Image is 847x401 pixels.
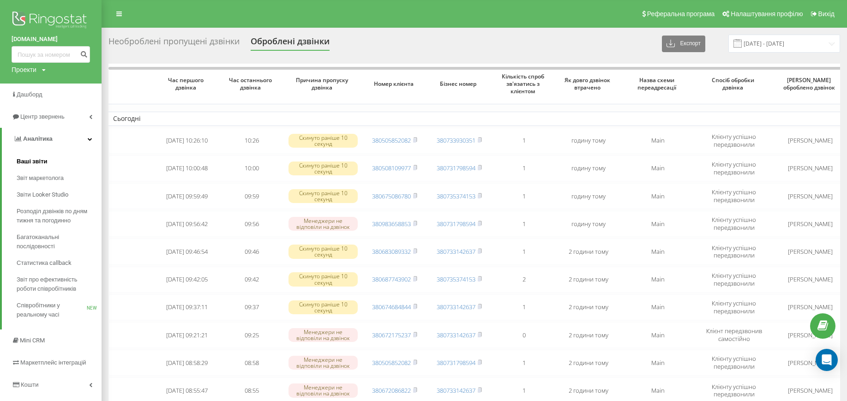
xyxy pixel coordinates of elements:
td: 09:59 [219,183,284,209]
span: Дашборд [17,91,42,98]
div: Необроблені пропущені дзвінки [108,36,240,51]
td: 1 [492,239,556,264]
td: [DATE] 10:26:10 [155,128,219,154]
span: Звіт про ефективність роботи співробітників [17,275,97,293]
td: [DATE] 09:56:42 [155,211,219,237]
td: 1 [492,294,556,320]
td: 10:26 [219,128,284,154]
a: Звіт про ефективність роботи співробітників [17,271,102,297]
td: годину тому [556,183,621,209]
span: Як довго дзвінок втрачено [564,77,613,91]
a: 380983658853 [372,220,411,228]
td: 2 години тому [556,267,621,293]
td: 2 години тому [556,322,621,348]
div: Оброблені дзвінки [251,36,330,51]
a: 380731798594 [437,164,475,172]
td: 09:56 [219,211,284,237]
td: [PERSON_NAME] [773,156,847,181]
a: Статистика callback [17,255,102,271]
span: Кількість спроб зв'язатись з клієнтом [499,73,549,95]
span: Кошти [21,381,38,388]
div: Скинуто раніше 10 секунд [288,272,358,286]
td: 0 [492,322,556,348]
td: [PERSON_NAME] [773,294,847,320]
td: [DATE] 08:58:29 [155,350,219,376]
a: 380672086822 [372,386,411,395]
td: [PERSON_NAME] [773,211,847,237]
span: Співробітники у реальному часі [17,301,87,319]
a: 380731798594 [437,220,475,228]
td: Main [621,294,695,320]
span: Назва схеми переадресації [629,77,687,91]
td: годину тому [556,156,621,181]
div: Скинуто раніше 10 секунд [288,245,358,258]
td: 2 години тому [556,239,621,264]
span: Реферальна програма [647,10,715,18]
span: Звіти Looker Studio [17,190,68,199]
a: 380505852082 [372,136,411,144]
a: 380733142637 [437,247,475,256]
td: 09:42 [219,267,284,293]
a: Звіт маркетолога [17,170,102,186]
span: Звіт маркетолога [17,174,64,183]
td: 09:37 [219,294,284,320]
td: 1 [492,183,556,209]
td: Клієнту успішно передзвонили [695,128,773,154]
td: Main [621,267,695,293]
td: [DATE] 10:00:48 [155,156,219,181]
td: [PERSON_NAME] [773,267,847,293]
a: Ваші звіти [17,153,102,170]
span: Час першого дзвінка [162,77,212,91]
span: Номер клієнта [370,80,420,88]
a: 380731798594 [437,359,475,367]
td: Main [621,156,695,181]
td: [PERSON_NAME] [773,128,847,154]
div: Менеджери не відповіли на дзвінок [288,383,358,397]
td: [DATE] 09:37:11 [155,294,219,320]
a: 380675086780 [372,192,411,200]
div: Скинуто раніше 10 секунд [288,134,358,148]
td: 2 [492,267,556,293]
td: годину тому [556,211,621,237]
div: Скинуто раніше 10 секунд [288,162,358,175]
span: Час останнього дзвінка [227,77,276,91]
td: Клієнту успішно передзвонили [695,350,773,376]
span: Вихід [818,10,835,18]
td: Main [621,183,695,209]
a: Багатоканальні послідовності [17,229,102,255]
a: 380733930351 [437,136,475,144]
td: Main [621,322,695,348]
div: Менеджери не відповіли на дзвінок [288,328,358,342]
td: Клієнту успішно передзвонили [695,183,773,209]
div: Скинуто раніше 10 секунд [288,189,358,203]
td: [PERSON_NAME] [773,350,847,376]
td: Клієнту успішно передзвонили [695,211,773,237]
a: Аналiтика [2,128,102,150]
td: Клієнту успішно передзвонили [695,156,773,181]
span: Маркетплейс інтеграцій [20,359,86,366]
span: Центр звернень [20,113,65,120]
td: 1 [492,156,556,181]
td: Клієнту успішно передзвонили [695,294,773,320]
span: Багатоканальні послідовності [17,233,97,251]
div: Менеджери не відповіли на дзвінок [288,356,358,370]
td: [DATE] 09:46:54 [155,239,219,264]
a: 380733142637 [437,303,475,311]
span: Ваші звіти [17,157,48,166]
td: Main [621,350,695,376]
a: 380735374153 [437,275,475,283]
a: 380733142637 [437,331,475,339]
td: [PERSON_NAME] [773,322,847,348]
a: 380674684844 [372,303,411,311]
a: 380687743902 [372,275,411,283]
a: 380672175237 [372,331,411,339]
span: [PERSON_NAME] оброблено дзвінок [781,77,839,91]
td: Клієнт передзвонив самостійно [695,322,773,348]
a: Звіти Looker Studio [17,186,102,203]
td: [DATE] 09:42:05 [155,267,219,293]
div: Open Intercom Messenger [816,349,838,371]
td: 09:25 [219,322,284,348]
a: 380508109977 [372,164,411,172]
td: 09:46 [219,239,284,264]
a: [DOMAIN_NAME] [12,35,90,44]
